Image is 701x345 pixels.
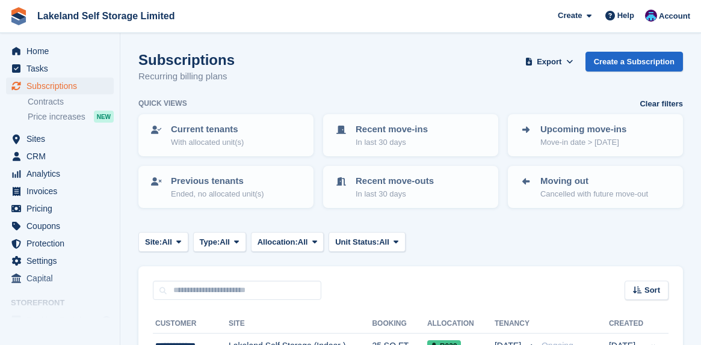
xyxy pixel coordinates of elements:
[523,52,576,72] button: Export
[356,136,428,148] p: In last 30 days
[495,314,537,334] th: Tenancy
[6,252,114,269] a: menu
[26,200,99,217] span: Pricing
[140,115,312,155] a: Current tenants With allocated unit(s)
[32,6,180,26] a: Lakeland Self Storage Limited
[145,236,162,248] span: Site:
[329,232,405,252] button: Unit Status: All
[138,98,187,109] h6: Quick views
[324,115,497,155] a: Recent move-ins In last 30 days
[171,136,244,148] p: With allocated unit(s)
[28,96,114,108] a: Contracts
[644,284,660,296] span: Sort
[200,236,220,248] span: Type:
[6,312,114,329] a: menu
[540,123,626,136] p: Upcoming move-ins
[94,111,114,123] div: NEW
[26,148,99,165] span: CRM
[298,236,308,248] span: All
[26,183,99,200] span: Invoices
[229,314,372,334] th: Site
[171,174,264,188] p: Previous tenants
[26,235,99,252] span: Protection
[6,235,114,252] a: menu
[26,78,99,94] span: Subscriptions
[138,70,235,84] p: Recurring billing plans
[6,130,114,147] a: menu
[335,236,379,248] span: Unit Status:
[11,297,120,309] span: Storefront
[193,232,246,252] button: Type: All
[138,52,235,68] h1: Subscriptions
[26,165,99,182] span: Analytics
[171,123,244,136] p: Current tenants
[609,314,643,334] th: Created
[28,110,114,123] a: Price increases NEW
[6,200,114,217] a: menu
[372,314,427,334] th: Booking
[26,130,99,147] span: Sites
[427,314,495,334] th: Allocation
[220,236,230,248] span: All
[153,314,229,334] th: Customer
[6,165,114,182] a: menu
[509,167,682,207] a: Moving out Cancelled with future move-out
[540,174,648,188] p: Moving out
[356,188,434,200] p: In last 30 days
[140,167,312,207] a: Previous tenants Ended, no allocated unit(s)
[26,43,99,60] span: Home
[6,43,114,60] a: menu
[640,98,683,110] a: Clear filters
[26,312,99,329] span: Booking Portal
[540,188,648,200] p: Cancelled with future move-out
[645,10,657,22] img: David Dickson
[162,236,172,248] span: All
[558,10,582,22] span: Create
[509,115,682,155] a: Upcoming move-ins Move-in date > [DATE]
[6,148,114,165] a: menu
[6,218,114,234] a: menu
[258,236,298,248] span: Allocation:
[6,183,114,200] a: menu
[28,111,85,123] span: Price increases
[26,60,99,77] span: Tasks
[585,52,683,72] a: Create a Subscription
[138,232,188,252] button: Site: All
[537,56,561,68] span: Export
[659,10,690,22] span: Account
[6,270,114,287] a: menu
[171,188,264,200] p: Ended, no allocated unit(s)
[251,232,324,252] button: Allocation: All
[99,313,114,328] a: Preview store
[356,123,428,136] p: Recent move-ins
[26,270,99,287] span: Capital
[26,218,99,234] span: Coupons
[6,60,114,77] a: menu
[540,136,626,148] p: Move-in date > [DATE]
[324,167,497,207] a: Recent move-outs In last 30 days
[26,252,99,269] span: Settings
[617,10,634,22] span: Help
[356,174,434,188] p: Recent move-outs
[6,78,114,94] a: menu
[379,236,389,248] span: All
[10,7,28,25] img: stora-icon-8386f47178a22dfd0bd8f6a31ec36ba5ce8667c1dd55bd0f319d3a0aa187defe.svg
